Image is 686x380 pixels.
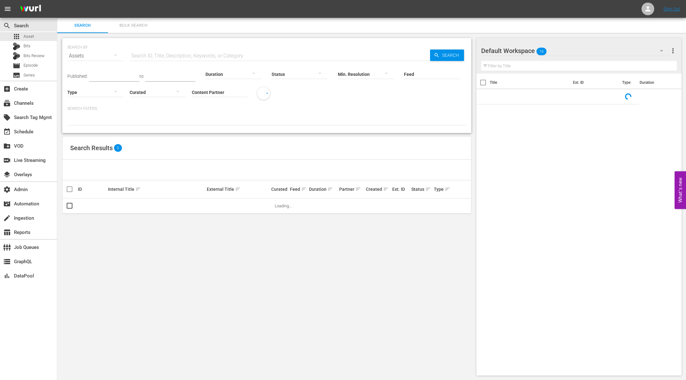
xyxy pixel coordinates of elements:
span: Job Queues [3,243,11,251]
div: Partner [339,185,364,193]
span: Episode [24,62,38,69]
span: Episode [13,62,20,70]
span: DataPool [3,272,11,280]
span: Search [3,22,11,30]
th: Title [490,74,569,91]
span: Search [440,50,464,61]
th: Duration [636,74,674,91]
span: Bulk Search [112,22,155,29]
div: Internal Title [108,185,205,193]
span: Search Tag Mgmt [3,114,11,121]
div: External Title [207,185,269,193]
span: menu [4,5,11,13]
span: Reports [3,229,11,236]
div: Status [411,185,432,193]
span: more_vert [669,47,677,55]
div: Feed [290,185,307,193]
span: Create [3,85,11,93]
div: Type [434,185,447,193]
div: Bits [13,43,20,50]
span: Search Results [70,144,113,152]
span: Asset [13,33,20,40]
span: GraphQL [3,258,11,265]
div: Assets [67,47,123,65]
span: Search [61,22,104,29]
span: Bits Review [24,53,44,59]
span: Overlays [3,171,11,178]
th: Ext. ID [569,74,618,91]
span: sort [445,186,450,192]
th: Type [618,74,636,91]
div: Ext. ID [392,187,409,192]
span: 16 [536,45,547,58]
div: Created [366,185,391,193]
button: more_vert [669,43,677,58]
span: sort [355,186,361,192]
span: Series [24,72,35,78]
span: Schedule [3,128,11,136]
span: Automation [3,200,11,208]
span: Live Streaming [3,157,11,164]
span: Published: [67,74,88,79]
a: Sign Out [663,6,680,11]
div: Default Workspace [481,42,669,60]
span: Series [13,71,20,79]
span: sort [327,186,333,192]
span: 0 [114,144,122,152]
div: ID [78,187,106,192]
span: Admin [3,186,11,193]
span: to [139,74,144,79]
span: Asset [24,33,34,40]
span: sort [301,186,307,192]
button: Search [430,50,464,61]
div: Duration [309,185,337,193]
img: ans4CAIJ8jUAAAAAAAAAAAAAAAAAAAAAAAAgQb4GAAAAAAAAAAAAAAAAAAAAAAAAJMjXAAAAAAAAAAAAAAAAAAAAAAAAgAT5G... [15,2,46,17]
p: Search Filters: [67,106,466,111]
span: sort [235,186,241,192]
span: Channels [3,99,11,107]
span: VOD [3,142,11,150]
span: sort [135,186,141,192]
span: sort [425,186,431,192]
div: Bits Review [13,52,20,60]
span: Ingestion [3,214,11,222]
button: Open Feedback Widget [675,171,686,209]
span: sort [383,186,389,192]
span: Bits [24,43,30,49]
span: Loading... [275,203,292,208]
div: Curated [271,187,288,192]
